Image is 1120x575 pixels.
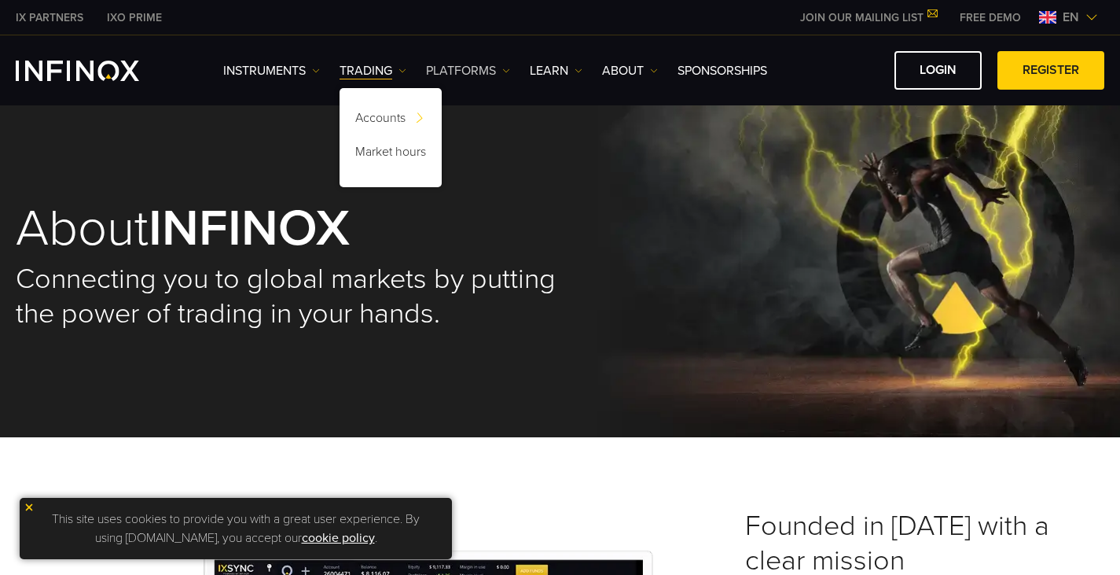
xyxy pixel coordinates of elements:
a: INFINOX MENU [948,9,1033,26]
img: yellow close icon [24,502,35,513]
a: TRADING [340,61,406,80]
a: Learn [530,61,582,80]
a: ABOUT [602,61,658,80]
a: LOGIN [894,51,982,90]
a: SPONSORSHIPS [678,61,767,80]
strong: INFINOX [149,197,350,260]
h1: About [16,203,560,254]
h2: Connecting you to global markets by putting the power of trading in your hands. [16,262,560,331]
span: en [1056,8,1085,27]
p: This site uses cookies to provide you with a great user experience. By using [DOMAIN_NAME], you a... [28,506,444,551]
a: Accounts [340,104,442,138]
a: Instruments [223,61,320,80]
a: JOIN OUR MAILING LIST [788,11,948,24]
a: cookie policy [302,530,375,546]
a: INFINOX Logo [16,61,176,81]
a: PLATFORMS [426,61,510,80]
a: REGISTER [997,51,1104,90]
a: INFINOX [95,9,174,26]
a: INFINOX [4,9,95,26]
a: Market hours [340,138,442,171]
